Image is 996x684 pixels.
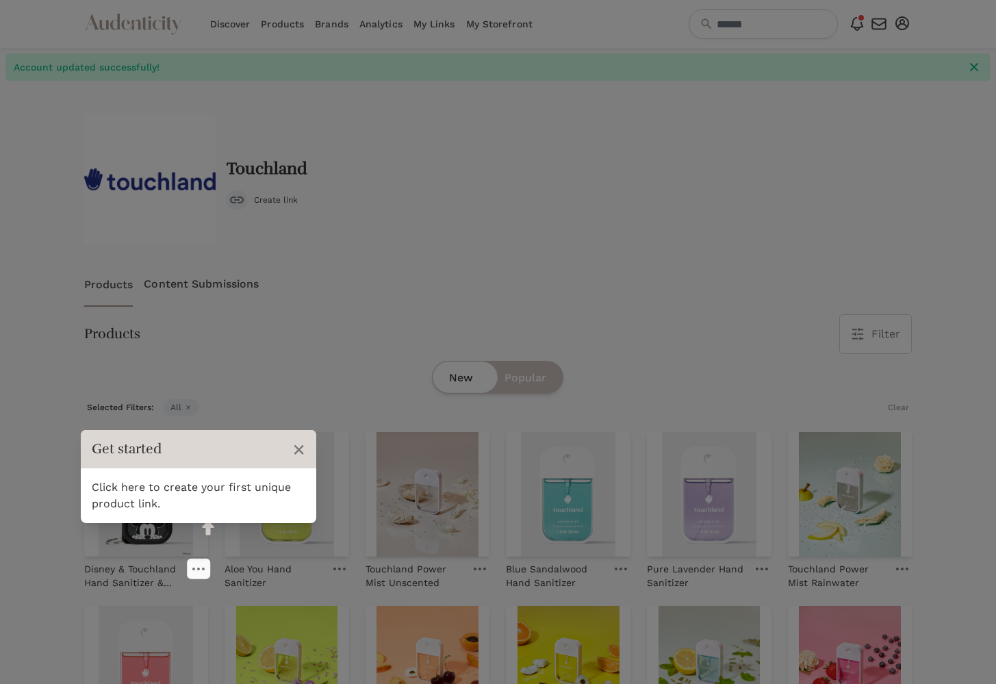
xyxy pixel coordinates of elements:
span: Account updated successfully! [14,60,959,74]
button: Create link [227,190,298,210]
p: Blue Sandalwood Hand Sanitizer [506,562,606,590]
span: Popular [505,370,546,386]
img: Touchland Power Mist Rainwater [788,432,912,557]
p: Touchland Power Mist Unscented [366,562,465,590]
div: Click here to create your first unique product link. [81,468,316,523]
button: Clear [885,399,912,416]
h3: Get started [92,440,285,459]
img: 637588e861ace04eef377fd3_touchland-p-800.png [84,114,216,245]
span: New [449,370,473,386]
a: Products [84,262,133,307]
span: Selected Filters: [84,399,157,416]
img: Blue Sandalwood Hand Sanitizer [506,432,630,557]
span: Create link [254,194,298,205]
span: All [164,399,199,416]
a: Aloe You Hand Sanitizer [225,557,324,590]
p: Pure Lavender Hand Sanitizer [647,562,747,590]
span: Filter [871,326,900,342]
p: Aloe You Hand Sanitizer [225,562,324,590]
a: Touchland Power Mist Rainwater [788,557,888,590]
span: × [292,436,305,462]
a: Disney & Touchland Hand Sanitizer & Holder Set - Special Edition [84,557,184,590]
h3: Products [84,325,140,344]
p: Touchland Power Mist Rainwater [788,562,888,590]
img: Touchland Power Mist Unscented [366,432,490,557]
h2: Touchland [227,160,307,179]
a: Touchland Power Mist Unscented [366,557,465,590]
a: Content Submissions [144,262,259,307]
a: Pure Lavender Hand Sanitizer [647,557,747,590]
a: Blue Sandalwood Hand Sanitizer [506,557,606,590]
button: Close Tour [292,435,305,463]
p: Disney & Touchland Hand Sanitizer & Holder Set - Special Edition [84,562,184,590]
button: Filter [840,315,911,353]
img: Pure Lavender Hand Sanitizer [647,432,771,557]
